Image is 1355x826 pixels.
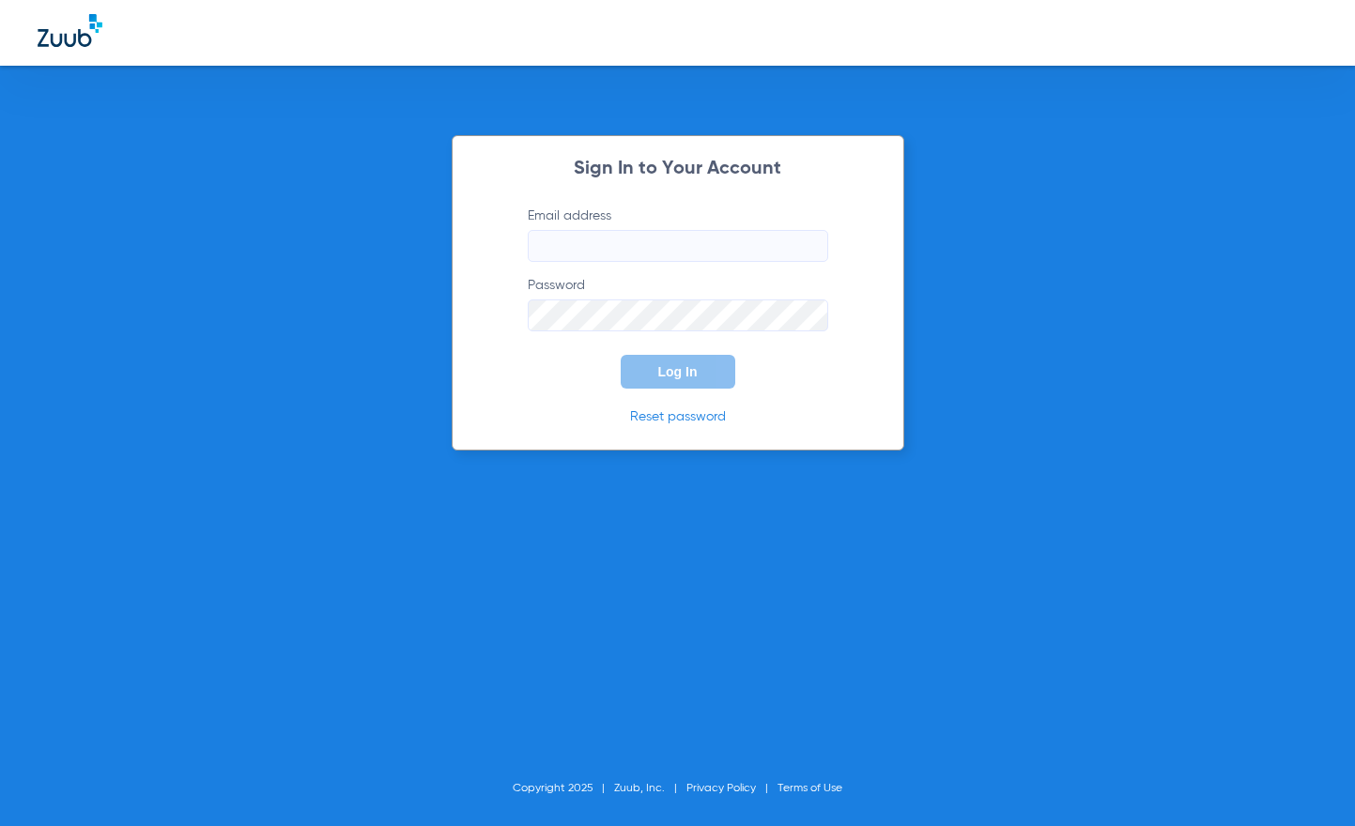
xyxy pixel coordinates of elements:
li: Copyright 2025 [513,779,614,798]
input: Email address [528,230,828,262]
li: Zuub, Inc. [614,779,686,798]
a: Privacy Policy [686,783,756,794]
label: Password [528,276,828,331]
img: Zuub Logo [38,14,102,47]
input: Password [528,299,828,331]
label: Email address [528,206,828,262]
a: Terms of Use [778,783,842,794]
h2: Sign In to Your Account [500,160,856,178]
button: Log In [621,355,735,389]
a: Reset password [630,410,726,423]
span: Log In [658,364,698,379]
